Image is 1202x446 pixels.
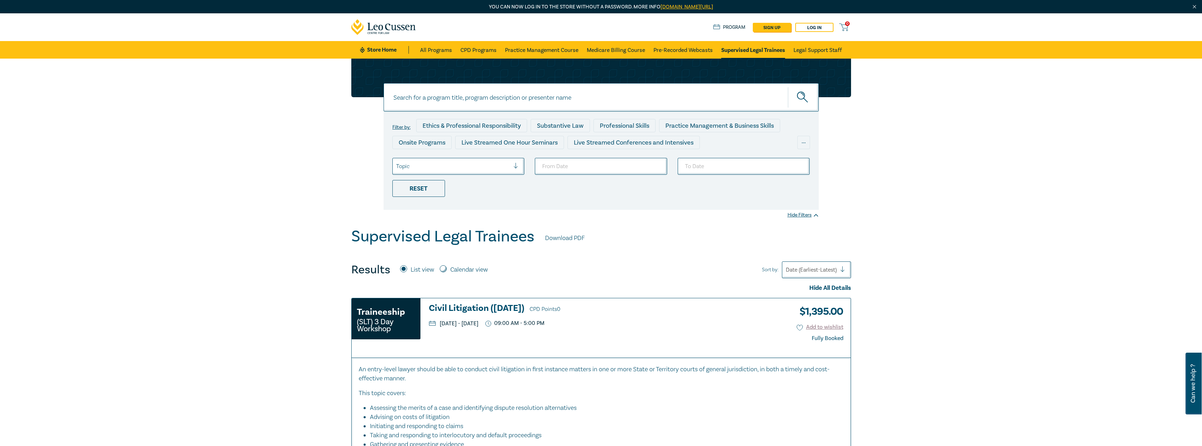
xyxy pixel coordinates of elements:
[786,266,787,274] input: Sort by
[507,153,588,166] div: Pre-Recorded Webcasts
[587,41,645,59] a: Medicare Billing Course
[530,306,560,313] span: CPD Points 0
[653,41,713,59] a: Pre-Recorded Webcasts
[672,153,736,166] div: National Programs
[531,119,590,132] div: Substantive Law
[797,323,843,331] button: Add to wishlist
[535,158,667,175] input: From Date
[429,304,780,314] a: Civil Litigation ([DATE]) CPD Points0
[678,158,810,175] input: To Date
[485,320,545,327] p: 09:00 AM - 5:00 PM
[794,304,843,320] h3: $ 1,395.00
[845,21,850,26] span: 0
[721,41,785,59] a: Supervised Legal Trainees
[797,136,810,149] div: ...
[1191,4,1197,10] img: Close
[762,266,778,274] span: Sort by:
[357,318,415,332] small: (SLT) 3 Day Workshop
[545,234,585,243] a: Download PDF
[370,422,837,431] li: Initiating and responding to claims
[659,119,780,132] div: Practice Management & Business Skills
[505,41,578,59] a: Practice Management Course
[788,212,819,219] div: Hide Filters
[591,153,668,166] div: 10 CPD Point Packages
[370,404,837,413] li: Assessing the merits of a case and identifying dispute resolution alternatives
[420,41,452,59] a: All Programs
[351,263,390,277] h4: Results
[357,306,405,318] h3: Traineeship
[351,227,534,246] h1: Supervised Legal Trainees
[370,431,837,440] li: Taking and responding to interlocutory and default proceedings
[793,41,842,59] a: Legal Support Staff
[567,136,700,149] div: Live Streamed Conferences and Intensives
[455,136,564,149] div: Live Streamed One Hour Seminars
[384,83,819,112] input: Search for a program title, program description or presenter name
[359,365,844,383] p: An entry-level lawyer should be able to conduct civil litigation in first instance matters in one...
[396,162,398,170] input: select
[429,321,478,326] p: [DATE] - [DATE]
[416,119,527,132] div: Ethics & Professional Responsibility
[370,413,837,422] li: Advising on costs of litigation
[360,46,409,54] a: Store Home
[593,119,656,132] div: Professional Skills
[460,41,497,59] a: CPD Programs
[351,284,851,293] div: Hide All Details
[411,265,434,274] label: List view
[1190,357,1196,410] span: Can we help ?
[753,23,791,32] a: sign up
[713,24,746,31] a: Program
[660,4,713,10] a: [DOMAIN_NAME][URL]
[812,335,843,342] div: Fully Booked
[450,265,488,274] label: Calendar view
[392,125,411,130] label: Filter by:
[392,136,452,149] div: Onsite Programs
[392,153,504,166] div: Live Streamed Practical Workshops
[392,180,445,197] div: Reset
[359,389,844,398] p: This topic covers:
[351,3,851,11] p: You can now log in to the store without a password. More info
[429,304,780,314] h3: Civil Litigation ([DATE])
[795,23,834,32] a: Log in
